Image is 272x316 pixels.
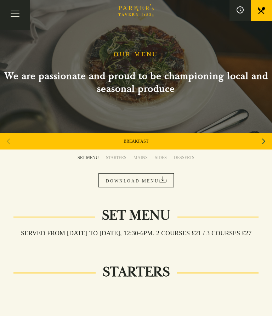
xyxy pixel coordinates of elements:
div: SET MENU [78,155,99,160]
a: DOWNLOAD MENU [98,173,174,187]
h2: STARTERS [96,264,177,281]
div: STARTERS [106,155,126,160]
div: DESSERTS [174,155,194,160]
h2: Set Menu [95,207,177,224]
a: SIDES [151,149,170,166]
a: DESSERTS [170,149,198,166]
h1: OUR MENU [114,51,158,58]
a: SET MENU [74,149,102,166]
div: SIDES [155,155,167,160]
div: MAINS [134,155,148,160]
a: STARTERS [102,149,130,166]
a: MAINS [130,149,151,166]
a: BREAKFAST [124,139,148,144]
h3: Served from [DATE] to [DATE], 12:30-6pm. 2 COURSES £21 / 3 COURSES £27 [14,229,259,237]
div: Next slide [259,134,268,149]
